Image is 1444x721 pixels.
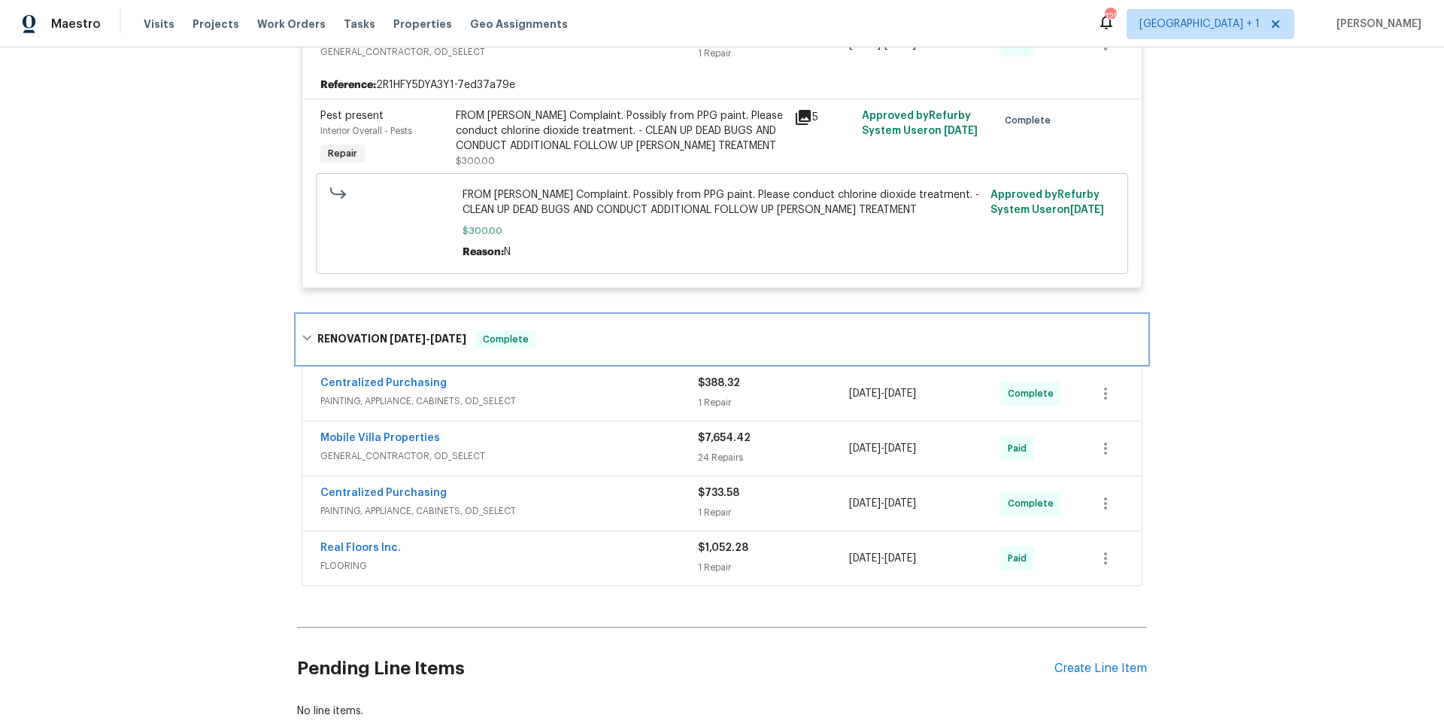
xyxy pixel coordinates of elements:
span: Pest present [320,111,384,121]
span: [DATE] [430,333,466,344]
a: Centralized Purchasing [320,488,447,498]
span: Work Orders [257,17,326,32]
span: $733.58 [698,488,739,498]
span: $1,052.28 [698,543,748,553]
span: Complete [1008,386,1060,401]
span: FLOORING [320,558,698,573]
span: Maestro [51,17,101,32]
div: 2R1HFY5DYA3Y1-7ed37a79e [302,71,1142,99]
span: - [849,551,916,566]
span: [DATE] [849,553,881,564]
span: [PERSON_NAME] [1330,17,1421,32]
span: [DATE] [390,333,426,344]
span: Complete [1005,113,1057,128]
span: [DATE] [884,388,916,399]
div: 5 [794,108,853,126]
span: [DATE] [884,553,916,564]
span: Approved by Refurby System User on [862,111,978,136]
span: Properties [393,17,452,32]
span: [DATE] [849,498,881,509]
span: Projects [193,17,239,32]
span: - [390,333,466,344]
span: Complete [477,332,535,347]
span: Approved by Refurby System User on [990,190,1104,215]
span: Repair [322,146,363,161]
span: Paid [1008,551,1033,566]
span: $7,654.42 [698,433,751,443]
span: GENERAL_CONTRACTOR, OD_SELECT [320,44,698,59]
div: RENOVATION [DATE]-[DATE]Complete [297,315,1147,364]
h2: Pending Line Items [297,634,1054,704]
div: 1 Repair [698,46,849,61]
div: Create Line Item [1054,662,1147,676]
span: $300.00 [456,157,495,166]
div: 24 Repairs [698,450,849,465]
span: [DATE] [944,126,978,136]
span: [DATE] [1070,205,1104,215]
div: 1 Repair [698,395,849,410]
span: $388.32 [698,378,740,388]
a: Real Floors Inc. [320,543,401,553]
span: Reason: [463,247,504,257]
div: 129 [1105,9,1115,24]
div: 1 Repair [698,505,849,520]
span: - [849,441,916,456]
span: [DATE] [884,498,916,509]
span: Interior Overall - Pests [320,126,412,135]
h6: RENOVATION [317,330,466,348]
span: FROM [PERSON_NAME] Complaint. Possibly from PPG paint. Please conduct chlorine dioxide treatment.... [463,187,982,218]
span: Complete [1008,496,1060,511]
span: Visits [144,17,174,32]
span: PAINTING, APPLIANCE, CABINETS, OD_SELECT [320,394,698,409]
span: Tasks [344,19,375,29]
span: $300.00 [463,224,982,239]
span: [DATE] [884,443,916,454]
span: GENERAL_CONTRACTOR, OD_SELECT [320,449,698,464]
span: [DATE] [849,443,881,454]
a: Mobile Villa Properties [320,433,440,443]
a: Centralized Purchasing [320,378,447,388]
span: - [849,496,916,511]
span: Paid [1008,441,1033,456]
span: Geo Assignments [470,17,568,32]
div: 1 Repair [698,560,849,575]
b: Reference: [320,78,376,93]
span: [GEOGRAPHIC_DATA] + 1 [1139,17,1260,32]
span: [DATE] [849,388,881,399]
span: - [849,386,916,401]
span: N [504,247,511,257]
span: PAINTING, APPLIANCE, CABINETS, OD_SELECT [320,503,698,519]
div: No line items. [297,704,1147,719]
div: FROM [PERSON_NAME] Complaint. Possibly from PPG paint. Please conduct chlorine dioxide treatment.... [456,108,785,154]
